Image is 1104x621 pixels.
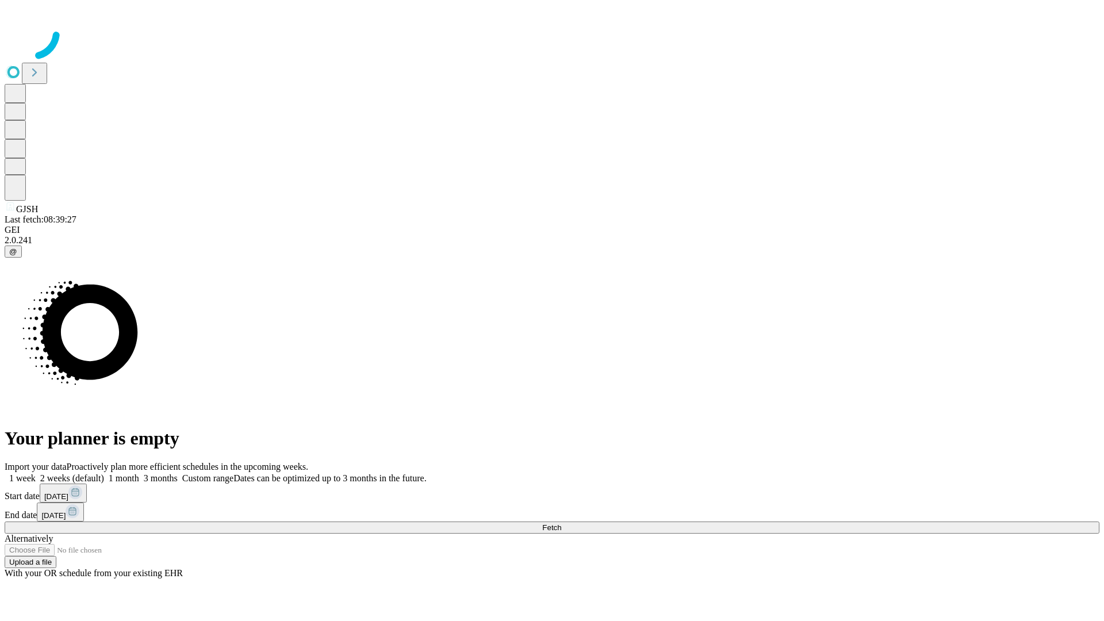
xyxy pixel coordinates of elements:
[40,484,87,503] button: [DATE]
[5,556,56,568] button: Upload a file
[37,503,84,522] button: [DATE]
[16,204,38,214] span: GJSH
[44,492,68,501] span: [DATE]
[5,235,1099,246] div: 2.0.241
[109,473,139,483] span: 1 month
[5,522,1099,534] button: Fetch
[5,503,1099,522] div: End date
[144,473,178,483] span: 3 months
[41,511,66,520] span: [DATE]
[9,247,17,256] span: @
[5,428,1099,449] h1: Your planner is empty
[542,523,561,532] span: Fetch
[67,462,308,471] span: Proactively plan more efficient schedules in the upcoming weeks.
[5,484,1099,503] div: Start date
[5,246,22,258] button: @
[5,214,76,224] span: Last fetch: 08:39:27
[5,225,1099,235] div: GEI
[40,473,104,483] span: 2 weeks (default)
[9,473,36,483] span: 1 week
[5,462,67,471] span: Import your data
[182,473,233,483] span: Custom range
[233,473,426,483] span: Dates can be optimized up to 3 months in the future.
[5,568,183,578] span: With your OR schedule from your existing EHR
[5,534,53,543] span: Alternatively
